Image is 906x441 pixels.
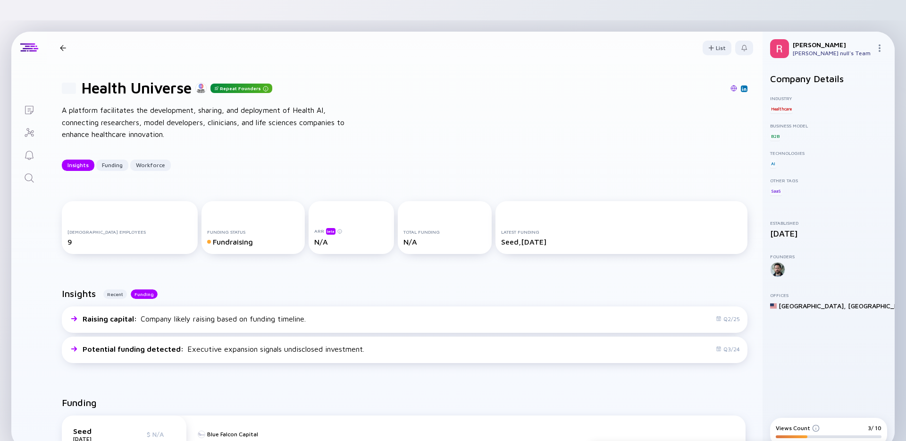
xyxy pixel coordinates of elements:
div: 3/ 10 [868,424,881,432]
div: Total Funding [403,229,486,235]
div: [PERSON_NAME] null's Team [793,50,872,57]
button: Recent [103,289,127,299]
div: [DEMOGRAPHIC_DATA] Employees [67,229,192,235]
h2: Funding [62,397,97,408]
div: Blue Falcon Capital [207,431,258,438]
div: Founders [770,254,887,259]
div: Company likely raising based on funding timeline. [83,314,306,323]
img: Menu [876,44,883,52]
div: Fundraising [207,237,299,246]
div: Established [770,220,887,226]
div: AI [770,159,776,168]
div: [DATE] [770,229,887,238]
h2: Company Details [770,73,887,84]
h2: Insights [62,288,96,299]
span: Raising capital : [83,314,139,323]
div: Other Tags [770,178,887,183]
div: Latest Funding [501,229,742,235]
a: Lists [11,98,47,120]
div: A platform facilitates the development, sharing, and deployment of Health AI, connecting research... [62,104,364,141]
div: N/A [403,237,486,246]
div: Offices [770,292,887,298]
a: Reminders [11,143,47,166]
div: 9 [67,237,192,246]
div: Business Model [770,123,887,128]
div: Seed, [DATE] [501,237,742,246]
div: Technologies [770,150,887,156]
div: Workforce [130,158,171,172]
img: Raphaël Profile Picture [770,39,789,58]
div: ARR [314,228,388,235]
button: Workforce [130,160,171,171]
button: Funding [131,289,158,299]
div: Healthcare [770,104,793,113]
a: Search [11,166,47,188]
div: Funding [96,158,128,172]
div: B2B [770,131,780,141]
div: Views Count [776,424,820,432]
div: Repeat Founders [210,84,272,93]
div: $ N/A [147,430,175,438]
div: beta [326,228,336,235]
div: [PERSON_NAME] [793,41,872,49]
span: Potential funding detected : [83,345,185,353]
button: List [703,41,731,55]
div: N/A [314,237,388,246]
div: Q2/25 [716,315,740,322]
div: Seed [73,427,120,435]
div: Industry [770,95,887,101]
div: SaaS [770,186,782,195]
img: United States Flag [770,303,777,309]
button: Insights [62,160,94,171]
a: Investor Map [11,120,47,143]
div: [GEOGRAPHIC_DATA] , [779,302,846,310]
div: Executive expansion signals undisclosed investment. [83,345,364,353]
h1: Health Universe [82,79,192,97]
div: Insights [62,158,94,172]
a: Blue Falcon Capital [198,431,258,438]
img: Health Universe Website [730,85,737,92]
button: Funding [96,160,128,171]
img: Health Universe Linkedin Page [742,86,747,91]
div: Q3/24 [716,346,740,353]
div: Funding Status [207,229,299,235]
